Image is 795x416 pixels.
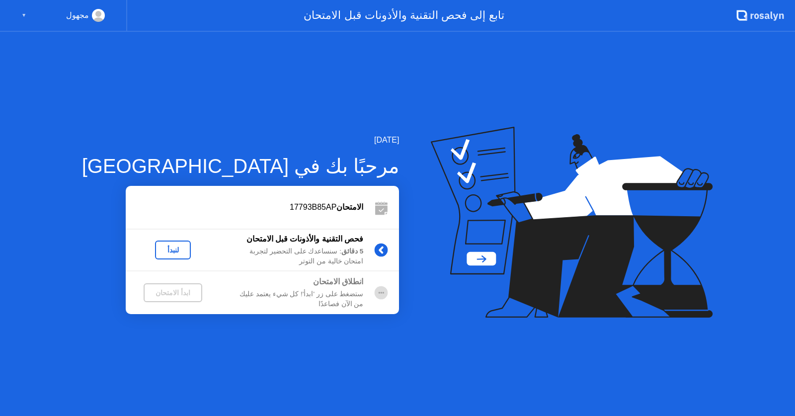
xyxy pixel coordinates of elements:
[159,246,187,254] div: لنبدأ
[144,283,202,302] button: ابدأ الامتحان
[246,235,364,243] b: فحص التقنية والأذونات قبل الامتحان
[220,289,363,310] div: ستضغط على زر 'ابدأ'! كل شيء يعتمد عليك من الآن فصاعدًا
[336,203,363,211] b: الامتحان
[21,9,26,22] div: ▼
[313,277,363,286] b: انطلاق الامتحان
[82,134,399,146] div: [DATE]
[341,248,363,255] b: 5 دقائق
[220,247,363,267] div: : سنساعدك على التحضير لتجربة امتحان خالية من التوتر
[155,241,191,259] button: لنبدأ
[126,201,363,213] div: 17793B85AP
[82,151,399,181] div: مرحبًا بك في [GEOGRAPHIC_DATA]
[66,9,89,22] div: مجهول
[148,289,198,297] div: ابدأ الامتحان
